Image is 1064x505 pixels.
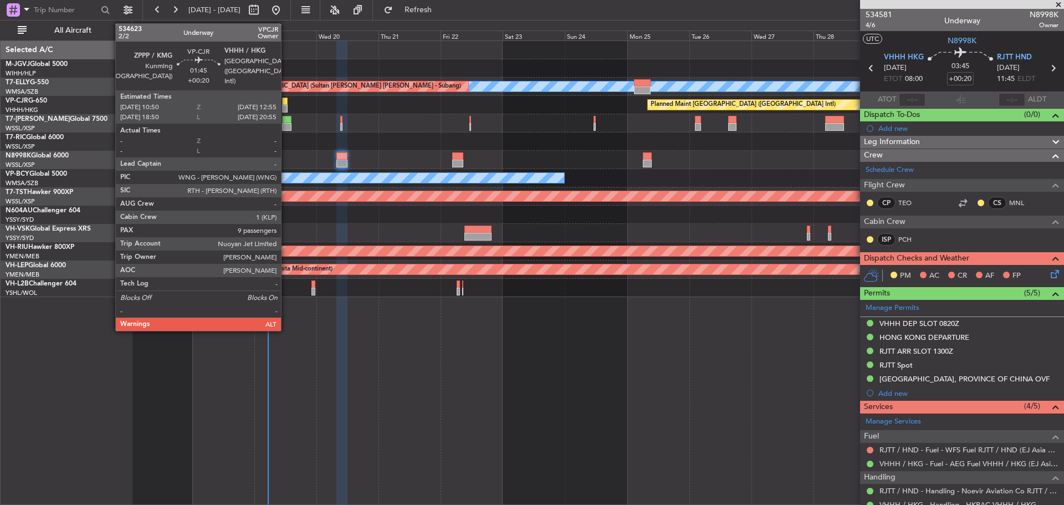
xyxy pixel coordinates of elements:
[6,226,30,232] span: VH-VSK
[1030,9,1058,21] span: N8998K
[864,136,920,149] span: Leg Information
[864,471,896,484] span: Handling
[944,15,980,27] div: Underway
[866,9,892,21] span: 534581
[878,389,1058,398] div: Add new
[138,133,276,150] div: Unplanned Maint [GEOGRAPHIC_DATA] (Seletar)
[6,262,66,269] a: VH-LEPGlobal 6000
[1024,109,1040,120] span: (0/0)
[864,149,883,162] span: Crew
[6,207,80,214] a: N604AUChallenger 604
[878,94,896,105] span: ATOT
[6,197,35,206] a: WSSL/XSP
[6,244,28,251] span: VH-RIU
[899,93,925,106] input: --:--
[879,333,969,342] div: HONG KONG DEPARTURE
[864,430,879,443] span: Fuel
[6,98,47,104] a: VP-CJRG-650
[864,252,969,265] span: Dispatch Checks and Weather
[6,61,30,68] span: M-JGVJ
[879,459,1058,468] a: VHHH / HKG - Fuel - AEG Fuel VHHH / HKG (EJ Asia Only)
[6,98,28,104] span: VP-CJR
[879,319,959,328] div: VHHH DEP SLOT 0820Z
[6,179,38,187] a: WMSA/SZB
[864,401,893,414] span: Services
[565,30,627,40] div: Sun 24
[254,30,316,40] div: Tue 19
[192,30,254,40] div: Mon 18
[6,171,67,177] a: VP-BCYGlobal 5000
[958,271,967,282] span: CR
[866,21,892,30] span: 4/6
[879,486,1058,496] a: RJTT / HND - Handling - Noevir Aviation Co RJTT / HND
[6,134,26,141] span: T7-RIC
[316,30,378,40] div: Wed 20
[863,34,882,44] button: UTC
[6,289,37,297] a: YSHL/WOL
[6,142,35,151] a: WSSL/XSP
[898,234,923,244] a: PCH
[6,234,34,242] a: YSSY/SYD
[6,161,35,169] a: WSSL/XSP
[6,280,29,287] span: VH-L2B
[188,5,241,15] span: [DATE] - [DATE]
[864,287,890,300] span: Permits
[651,96,836,113] div: Planned Maint [GEOGRAPHIC_DATA] ([GEOGRAPHIC_DATA] Intl)
[879,346,953,356] div: RJTT ARR SLOT 1300Z
[130,30,192,40] div: Sun 17
[1030,21,1058,30] span: Owner
[866,165,914,176] a: Schedule Crew
[879,360,913,370] div: RJTT Spot
[34,2,98,18] input: Trip Number
[997,63,1020,74] span: [DATE]
[866,303,919,314] a: Manage Permits
[6,207,33,214] span: N604AU
[29,27,117,34] span: All Aircraft
[1017,74,1035,85] span: ELDT
[1012,271,1021,282] span: FP
[6,280,76,287] a: VH-L2BChallenger 604
[195,261,332,278] div: Unplanned Maint Wichita (Wichita Mid-continent)
[6,252,39,261] a: YMEN/MEB
[751,30,814,40] div: Wed 27
[6,262,28,269] span: VH-LEP
[6,88,38,96] a: WMSA/SZB
[6,79,30,86] span: T7-ELLY
[879,445,1058,455] a: RJTT / HND - Fuel - WFS Fuel RJTT / HND (EJ Asia Only)
[1028,94,1046,105] span: ALDT
[877,233,896,246] div: ISP
[6,79,49,86] a: T7-ELLYG-550
[6,216,34,224] a: YSSY/SYD
[985,271,994,282] span: AF
[689,30,751,40] div: Tue 26
[6,124,35,132] a: WSSL/XSP
[441,30,503,40] div: Fri 22
[884,52,924,63] span: VHHH HKG
[1009,198,1034,208] a: MNL
[195,78,461,95] div: Unplanned Maint [GEOGRAPHIC_DATA] (Sultan [PERSON_NAME] [PERSON_NAME] - Subang)
[6,61,68,68] a: M-JGVJGlobal 5000
[6,134,64,141] a: T7-RICGlobal 6000
[884,63,907,74] span: [DATE]
[929,271,939,282] span: AC
[627,30,689,40] div: Mon 25
[864,216,906,228] span: Cabin Crew
[6,271,39,279] a: YMEN/MEB
[6,171,29,177] span: VP-BCY
[6,244,74,251] a: VH-RIUHawker 800XP
[6,116,108,123] a: T7-[PERSON_NAME]Global 7500
[988,197,1006,209] div: CS
[997,74,1015,85] span: 11:45
[6,152,31,159] span: N8998K
[6,189,27,196] span: T7-TST
[6,69,36,78] a: WIHH/HLP
[12,22,120,39] button: All Aircraft
[6,116,70,123] span: T7-[PERSON_NAME]
[1024,400,1040,412] span: (4/5)
[866,416,921,427] a: Manage Services
[134,22,153,32] div: [DATE]
[877,197,896,209] div: CP
[378,30,441,40] div: Thu 21
[378,1,445,19] button: Refresh
[884,74,902,85] span: ETOT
